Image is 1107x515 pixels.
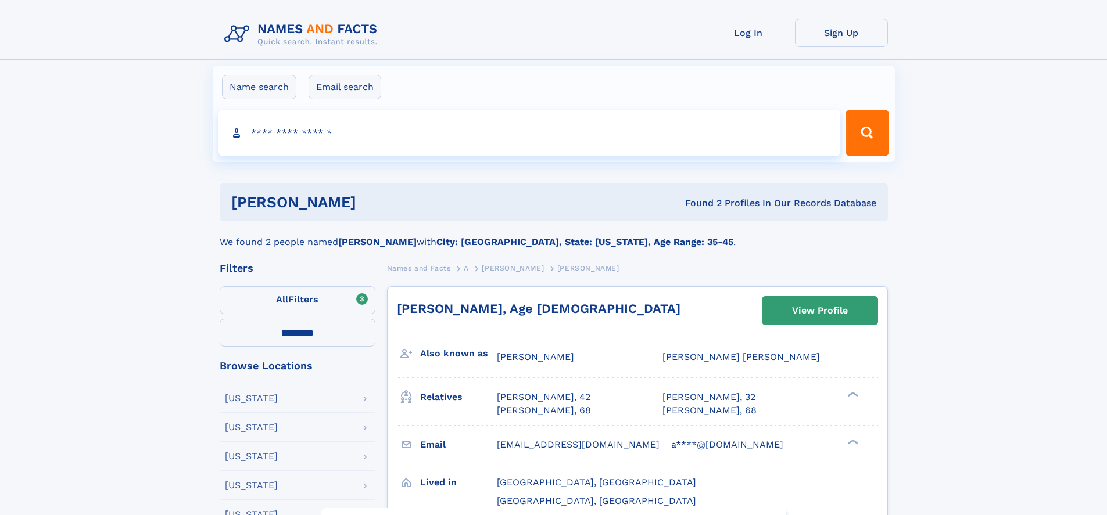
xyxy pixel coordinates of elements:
[420,344,497,363] h3: Also known as
[497,439,660,450] span: [EMAIL_ADDRESS][DOMAIN_NAME]
[497,391,590,404] a: [PERSON_NAME], 42
[497,404,591,417] a: [PERSON_NAME], 68
[845,438,859,445] div: ❯
[225,394,278,403] div: [US_STATE]
[220,286,375,314] label: Filters
[464,261,469,275] a: A
[220,221,888,249] div: We found 2 people named with .
[225,423,278,432] div: [US_STATE]
[464,264,469,272] span: A
[220,19,387,50] img: Logo Names and Facts
[387,261,451,275] a: Names and Facts
[497,477,696,488] span: [GEOGRAPHIC_DATA], [GEOGRAPHIC_DATA]
[792,297,848,324] div: View Profile
[762,297,877,325] a: View Profile
[420,435,497,455] h3: Email
[521,197,876,210] div: Found 2 Profiles In Our Records Database
[220,263,375,273] div: Filters
[482,264,544,272] span: [PERSON_NAME]
[846,110,889,156] button: Search Button
[420,387,497,407] h3: Relatives
[662,404,757,417] a: [PERSON_NAME], 68
[497,351,574,362] span: [PERSON_NAME]
[397,301,680,316] a: [PERSON_NAME], Age [DEMOGRAPHIC_DATA]
[795,19,888,47] a: Sign Up
[338,236,417,247] b: [PERSON_NAME]
[225,481,278,490] div: [US_STATE]
[497,495,696,506] span: [GEOGRAPHIC_DATA], [GEOGRAPHIC_DATA]
[662,391,755,404] a: [PERSON_NAME], 32
[702,19,795,47] a: Log In
[845,391,859,398] div: ❯
[276,294,288,305] span: All
[225,452,278,461] div: [US_STATE]
[436,236,733,247] b: City: [GEOGRAPHIC_DATA], State: [US_STATE], Age Range: 35-45
[662,351,820,362] span: [PERSON_NAME] [PERSON_NAME]
[220,361,375,371] div: Browse Locations
[420,473,497,492] h3: Lived in
[557,264,619,272] span: [PERSON_NAME]
[218,110,841,156] input: search input
[231,195,521,210] h1: [PERSON_NAME]
[222,75,296,99] label: Name search
[482,261,544,275] a: [PERSON_NAME]
[309,75,381,99] label: Email search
